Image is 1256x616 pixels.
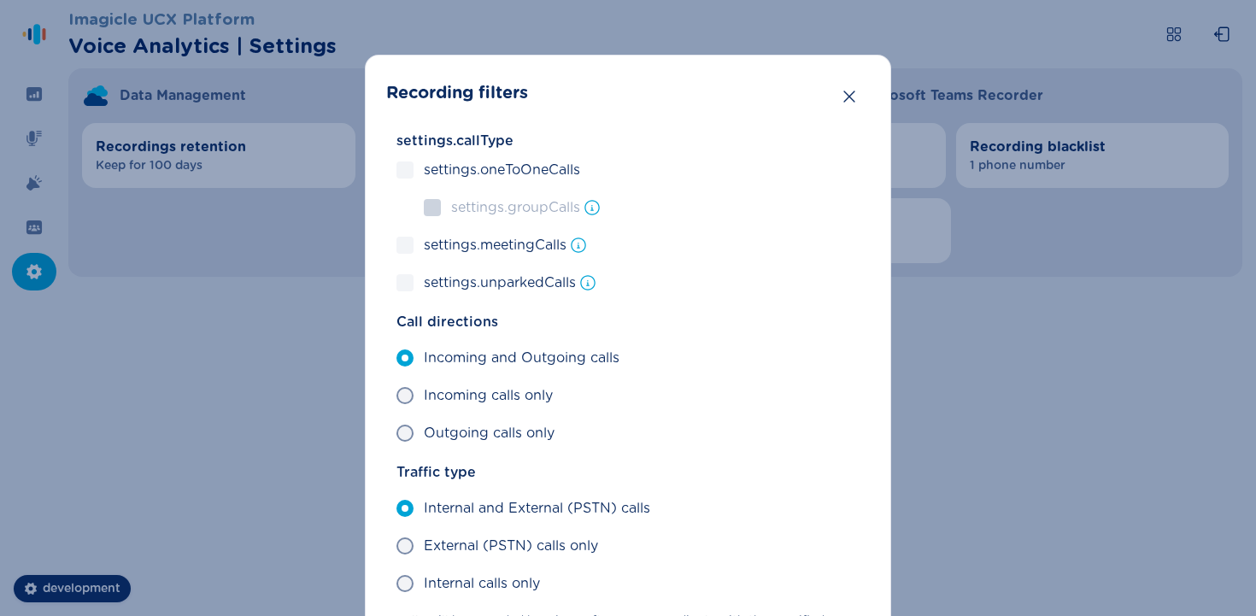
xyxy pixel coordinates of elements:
span: Internal calls only [424,573,540,594]
span: Incoming calls only [424,385,553,406]
span: settings.oneToOneCalls [424,160,580,180]
header: Recording filters [386,76,870,110]
span: Traffic type [396,462,476,483]
span: settings.groupCalls [451,197,580,218]
span: settings.meetingCalls [424,235,566,255]
span: Outgoing calls only [424,423,555,443]
span: settings.callType [396,131,870,151]
span: Call directions [396,312,498,332]
span: settings.unparkedCalls [424,273,576,293]
span: Incoming and Outgoing calls [424,348,619,368]
button: Close [832,79,866,114]
span: External (PSTN) calls only [424,536,598,556]
span: Internal and External (PSTN) calls [424,498,650,519]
